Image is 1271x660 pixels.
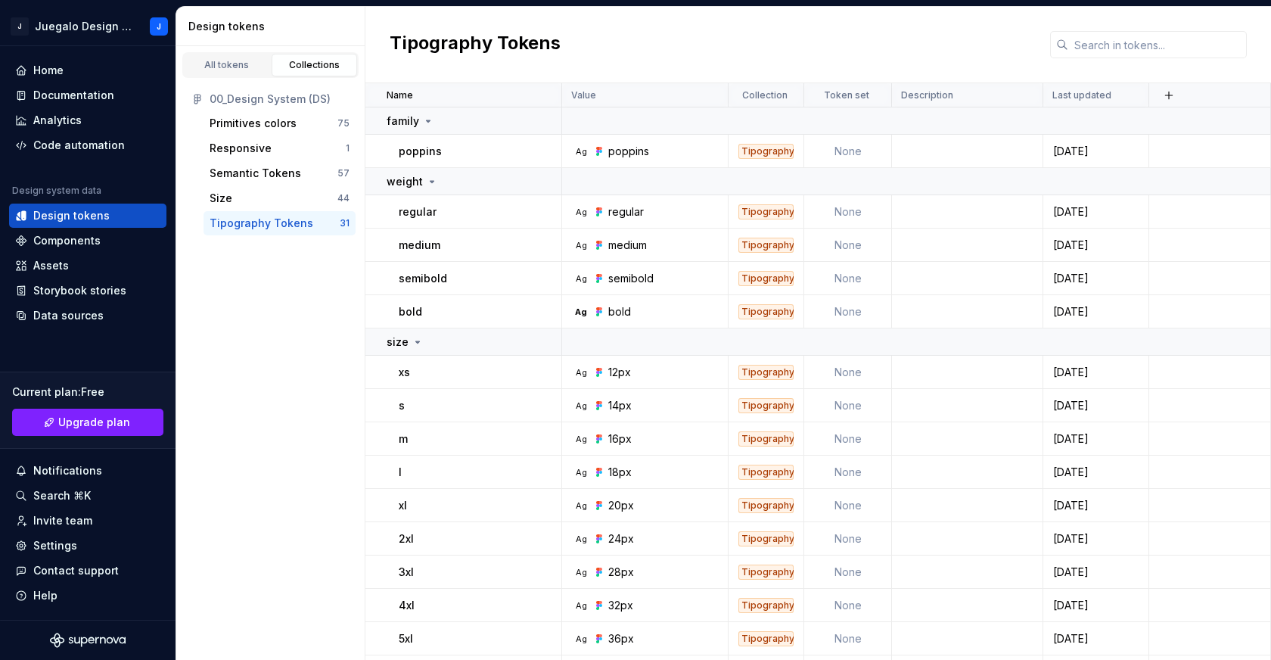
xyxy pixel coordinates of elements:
[277,59,353,71] div: Collections
[9,204,166,228] a: Design tokens
[608,598,633,613] div: 32px
[1044,565,1148,580] div: [DATE]
[1044,238,1148,253] div: [DATE]
[58,415,130,430] span: Upgrade plan
[9,509,166,533] a: Invite team
[738,565,794,580] div: Tipography Tokens
[157,20,161,33] div: J
[33,513,92,528] div: Invite team
[804,262,892,295] td: None
[204,211,356,235] button: Tipography Tokens31
[33,463,102,478] div: Notifications
[9,133,166,157] a: Code automation
[608,204,644,219] div: regular
[50,633,126,648] svg: Supernova Logo
[33,588,57,603] div: Help
[387,174,423,189] p: weight
[575,633,587,645] div: Ag
[1044,431,1148,447] div: [DATE]
[608,531,634,546] div: 24px
[1044,531,1148,546] div: [DATE]
[804,522,892,556] td: None
[608,631,634,646] div: 36px
[33,113,82,128] div: Analytics
[571,89,596,101] p: Value
[188,19,359,34] div: Design tokens
[1044,465,1148,480] div: [DATE]
[204,186,356,210] button: Size44
[608,304,631,319] div: bold
[33,258,69,273] div: Assets
[1068,31,1247,58] input: Search in tokens...
[9,83,166,107] a: Documentation
[204,161,356,185] button: Semantic Tokens57
[608,365,631,380] div: 12px
[399,238,440,253] p: medium
[1044,144,1148,159] div: [DATE]
[608,431,632,447] div: 16px
[608,271,654,286] div: semibold
[608,565,634,580] div: 28px
[210,92,350,107] div: 00_Design System (DS)
[399,398,405,413] p: s
[33,538,77,553] div: Settings
[399,144,442,159] p: poppins
[1044,631,1148,646] div: [DATE]
[575,239,587,251] div: Ag
[210,141,272,156] div: Responsive
[804,556,892,589] td: None
[575,500,587,512] div: Ag
[575,400,587,412] div: Ag
[575,533,587,545] div: Ag
[399,204,437,219] p: regular
[33,233,101,248] div: Components
[204,111,356,135] button: Primitives colors75
[9,58,166,82] a: Home
[608,465,632,480] div: 18px
[9,254,166,278] a: Assets
[399,271,447,286] p: semibold
[399,631,413,646] p: 5xl
[804,135,892,168] td: None
[804,589,892,622] td: None
[399,431,408,447] p: m
[3,10,172,42] button: JJuegalo Design SystemJ
[33,308,104,323] div: Data sources
[804,389,892,422] td: None
[204,136,356,160] a: Responsive1
[399,498,407,513] p: xl
[738,238,794,253] div: Tipography Tokens
[608,238,647,253] div: medium
[9,279,166,303] a: Storybook stories
[12,185,101,197] div: Design system data
[804,195,892,229] td: None
[9,108,166,132] a: Analytics
[12,409,163,436] a: Upgrade plan
[738,398,794,413] div: Tipography Tokens
[33,63,64,78] div: Home
[575,466,587,478] div: Ag
[738,431,794,447] div: Tipography Tokens
[804,489,892,522] td: None
[33,208,110,223] div: Design tokens
[9,304,166,328] a: Data sources
[33,138,125,153] div: Code automation
[337,167,350,179] div: 57
[11,17,29,36] div: J
[804,356,892,389] td: None
[738,304,794,319] div: Tipography Tokens
[9,584,166,608] button: Help
[575,145,587,157] div: Ag
[399,304,422,319] p: bold
[390,31,561,58] h2: Tipography Tokens
[738,631,794,646] div: Tipography Tokens
[387,89,413,101] p: Name
[804,295,892,328] td: None
[742,89,788,101] p: Collection
[738,465,794,480] div: Tipography Tokens
[9,459,166,483] button: Notifications
[9,229,166,253] a: Components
